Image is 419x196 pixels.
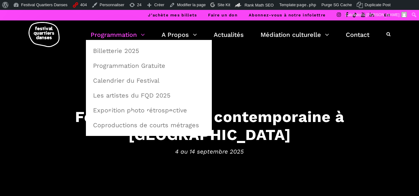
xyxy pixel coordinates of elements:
[17,107,402,144] h3: Festival de danse contemporaine à [GEOGRAPHIC_DATA]
[249,13,326,17] a: Abonnez-vous à notre infolettre
[244,3,274,7] span: Rank Math SEO
[89,59,208,73] a: Programmation Gratuite
[89,88,208,102] a: Les artistes du FQD 2025
[208,13,238,17] a: Faire un don
[214,29,244,40] a: Actualités
[89,103,208,117] a: Exposition photo rétrospective
[89,44,208,58] a: Billetterie 2025
[17,147,402,156] span: 4 au 14 septembre 2025
[162,29,197,40] a: A Propos
[91,29,145,40] a: Programmation
[366,12,399,17] span: [PERSON_NAME]
[346,29,369,40] a: Contact
[217,2,230,7] span: Site Kit
[343,10,409,20] a: Salutations,
[297,2,316,7] span: page.php
[29,22,60,47] img: logo-fqd-med
[148,13,197,17] a: J’achète mes billets
[261,29,329,40] a: Médiation culturelle
[89,73,208,88] a: Calendrier du Festival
